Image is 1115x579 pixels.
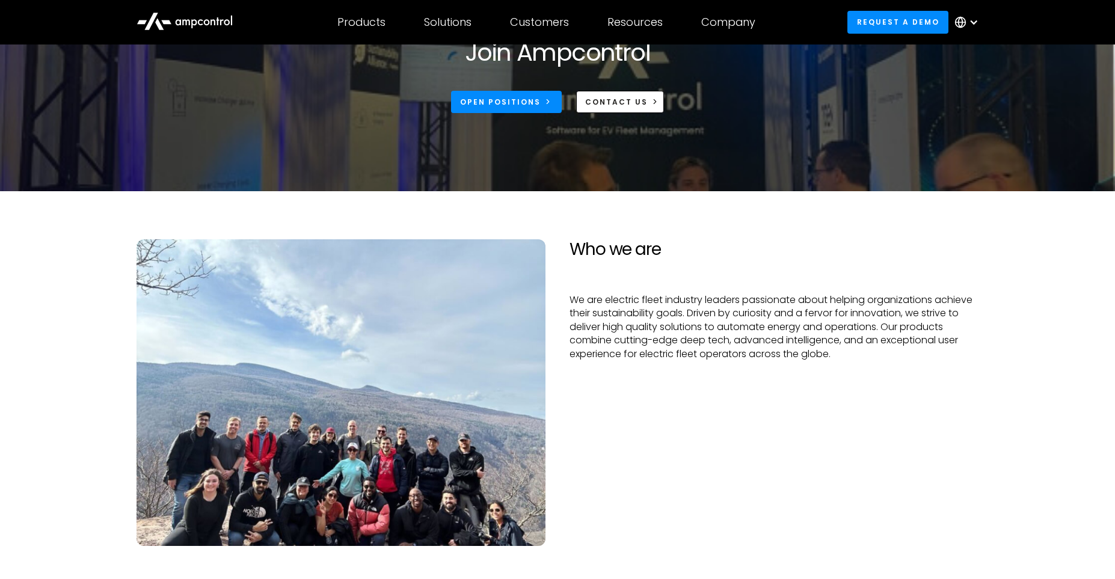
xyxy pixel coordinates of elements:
div: Open Positions [460,97,541,108]
div: Customers [510,16,569,29]
a: CONTACT US [576,91,665,113]
div: Resources [607,16,663,29]
div: Company [701,16,755,29]
div: Products [337,16,385,29]
div: Solutions [424,16,471,29]
p: We are electric fleet industry leaders passionate about helping organizations achieve their susta... [570,293,978,361]
h2: Who we are [570,239,978,260]
a: Request a demo [847,11,948,33]
a: Open Positions [451,91,562,113]
h1: Join Ampcontrol [465,38,650,67]
div: CONTACT US [585,97,648,108]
